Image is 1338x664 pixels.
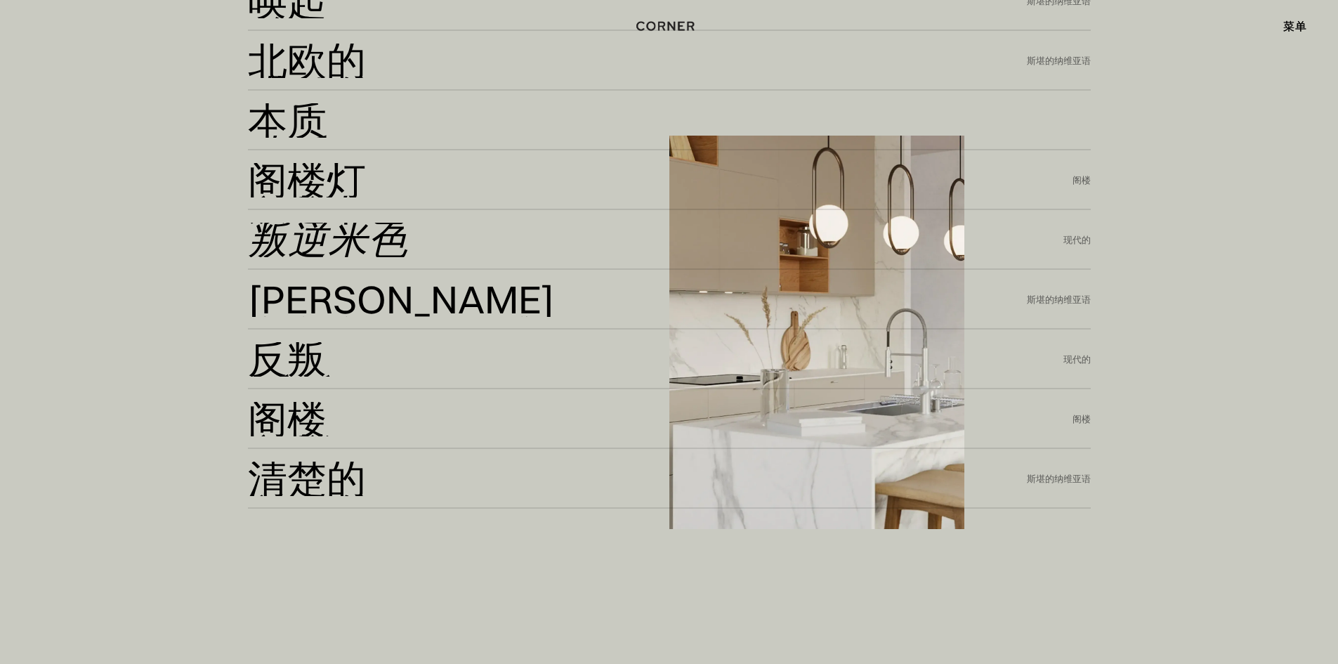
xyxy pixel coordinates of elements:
font: 斯堪的纳维亚语 [1027,294,1091,305]
font: 阁楼灯 [248,155,366,204]
font: 斯堪的纳维亚语 [1027,55,1091,66]
font: 阁楼 [1073,174,1091,185]
font: 本质 [248,96,327,144]
font: 反叛 [248,334,327,383]
font: 清楚的 [248,454,366,502]
font: [PERSON_NAME] [248,305,530,359]
a: 家 [619,17,719,35]
font: 反叛 [248,365,328,419]
font: 阁楼 [1073,413,1091,424]
a: 反叛反叛 [248,342,1063,377]
font: 北欧的 [248,66,368,120]
a: [PERSON_NAME][PERSON_NAME] [248,282,1027,317]
font: 北欧的 [248,36,366,84]
font: 阁楼 [248,394,327,443]
font: 本质 [248,126,328,180]
a: 阁楼阁楼 [248,402,1073,436]
font: 现代的 [1063,353,1091,365]
div: 菜单 [1269,14,1306,38]
font: 斯堪的纳维亚语 [1027,473,1091,484]
font: 阁楼灯 [248,185,368,240]
font: 阁楼 [248,424,328,479]
a: 清楚的清楚的 [248,462,1027,496]
a: 阁楼灯阁楼灯 [248,163,1073,197]
font: 菜单 [1283,19,1306,33]
font: 清楚的 [248,484,368,538]
font: 叛逆米色 [248,212,408,266]
font: 现代的 [1063,234,1091,245]
a: 本质本质 [248,103,1091,138]
a: 北欧的北欧的 [248,44,1027,78]
font: [PERSON_NAME] [248,275,555,323]
a: 叛逆米色 [248,223,1063,257]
